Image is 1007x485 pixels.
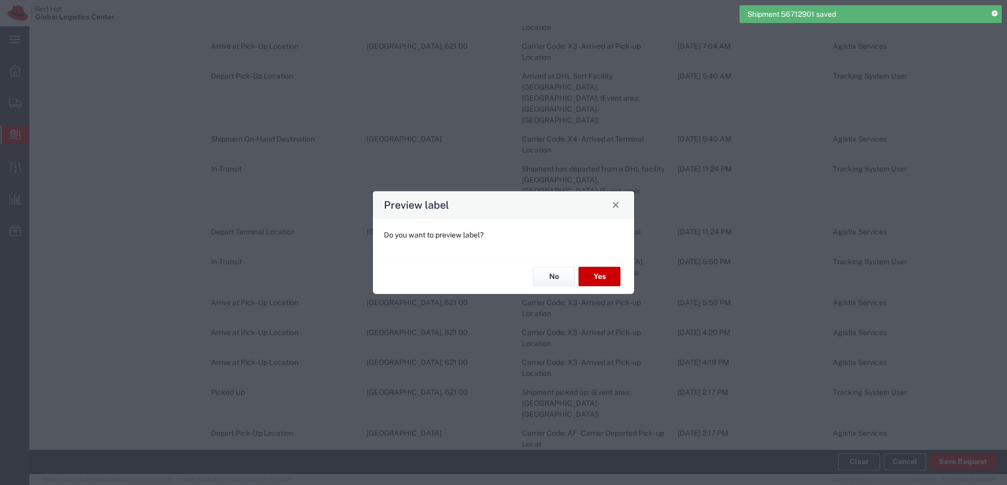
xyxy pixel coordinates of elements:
[384,229,623,240] p: Do you want to preview label?
[579,267,620,286] button: Yes
[384,197,449,212] h4: Preview label
[747,9,836,20] span: Shipment 56712901 saved
[608,197,623,212] button: Close
[533,267,575,286] button: No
